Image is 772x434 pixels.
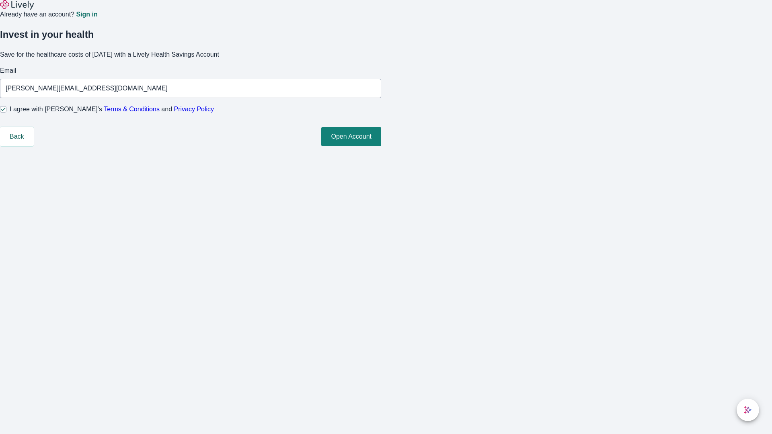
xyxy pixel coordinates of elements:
a: Sign in [76,11,97,18]
a: Terms & Conditions [104,106,160,113]
svg: Lively AI Assistant [744,406,752,414]
button: chat [737,399,759,421]
span: I agree with [PERSON_NAME]’s and [10,104,214,114]
button: Open Account [321,127,381,146]
a: Privacy Policy [174,106,214,113]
